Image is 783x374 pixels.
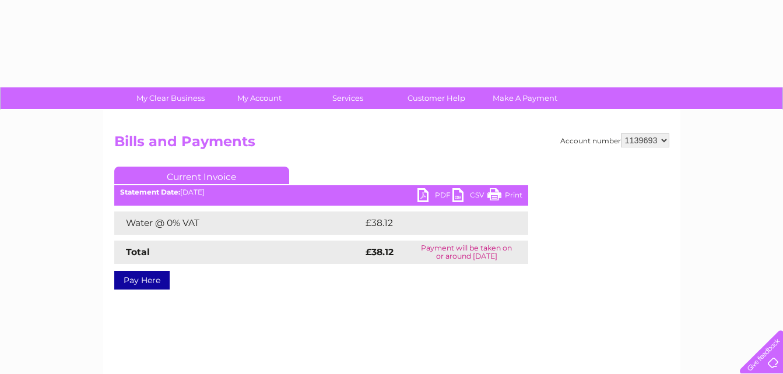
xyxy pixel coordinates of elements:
strong: Total [126,246,150,257]
a: CSV [452,188,487,205]
a: Customer Help [388,87,484,109]
a: Current Invoice [114,167,289,184]
div: Account number [560,133,669,147]
a: Print [487,188,522,205]
a: Make A Payment [477,87,573,109]
a: My Account [211,87,307,109]
td: Water @ 0% VAT [114,211,363,235]
td: Payment will be taken on or around [DATE] [405,241,528,264]
a: Pay Here [114,271,170,290]
a: PDF [417,188,452,205]
div: [DATE] [114,188,528,196]
b: Statement Date: [120,188,180,196]
h2: Bills and Payments [114,133,669,156]
a: Services [300,87,396,109]
td: £38.12 [363,211,504,235]
strong: £38.12 [366,246,394,257]
a: My Clear Business [122,87,219,109]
